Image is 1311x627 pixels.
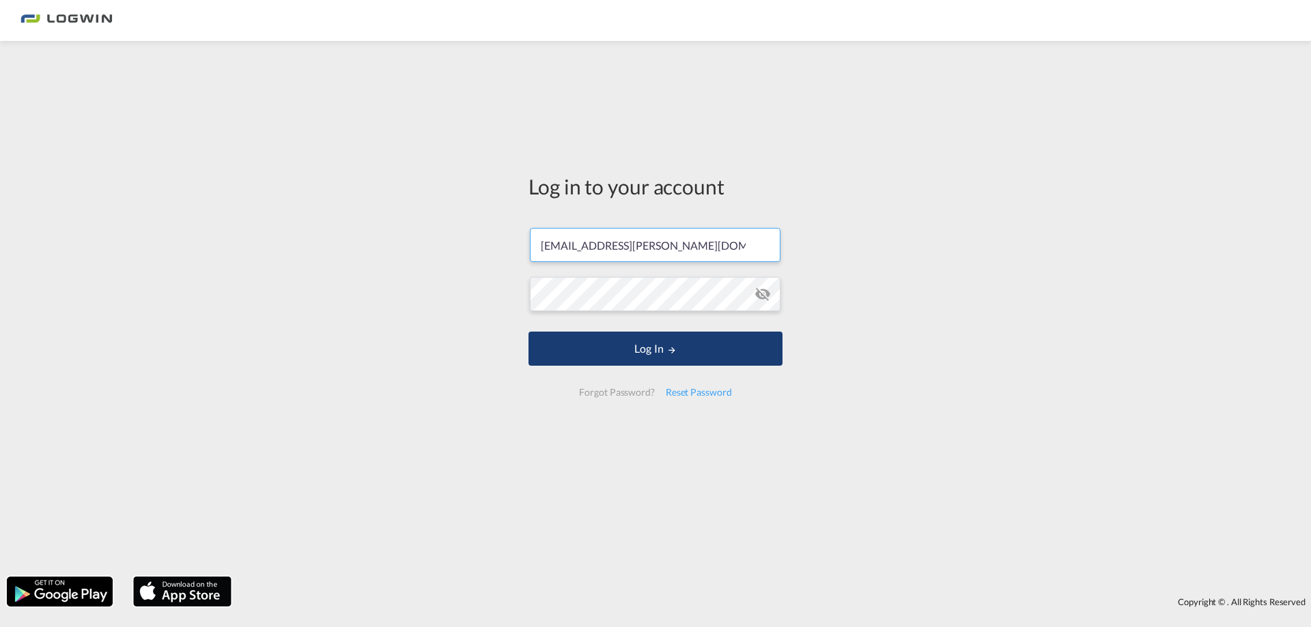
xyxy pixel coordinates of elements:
img: bc73a0e0d8c111efacd525e4c8ad7d32.png [20,5,113,36]
div: Reset Password [660,380,737,405]
div: Copyright © . All Rights Reserved [238,590,1311,613]
button: LOGIN [528,332,783,366]
md-icon: icon-eye-off [755,286,771,302]
div: Log in to your account [528,172,783,201]
input: Enter email/phone number [530,228,780,262]
img: google.png [5,575,114,608]
img: apple.png [132,575,233,608]
div: Forgot Password? [574,380,660,405]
